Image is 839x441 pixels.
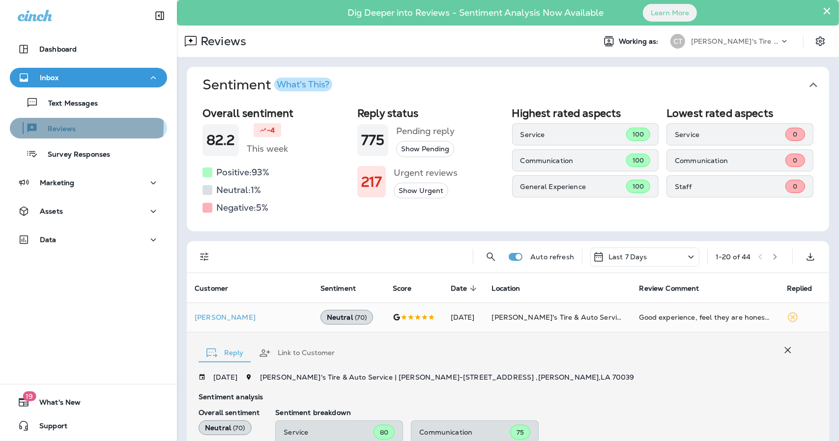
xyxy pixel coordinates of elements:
button: Inbox [10,68,167,87]
button: Survey Responses [10,143,167,164]
p: Survey Responses [38,150,110,160]
button: Support [10,416,167,436]
button: Assets [10,201,167,221]
p: Last 7 Days [608,253,647,261]
span: Location [492,284,533,293]
span: Date [451,284,480,293]
span: 0 [793,130,797,138]
h1: Sentiment [203,77,332,93]
span: 100 [633,182,644,191]
h1: 775 [361,132,384,148]
h2: Overall sentiment [203,107,349,119]
div: 1 - 20 of 44 [716,253,751,261]
span: 100 [633,156,644,165]
button: Show Pending [396,141,454,157]
span: 0 [793,156,797,165]
span: Sentiment [320,284,356,293]
button: Settings [811,32,829,50]
span: Customer [195,284,241,293]
p: Reviews [38,125,76,134]
button: Reviews [10,118,167,138]
p: [PERSON_NAME] [195,313,305,321]
span: 80 [380,428,388,437]
button: Filters [195,247,214,267]
h2: Reply status [357,107,504,119]
span: 19 [23,391,36,401]
h1: 217 [361,174,382,190]
button: Learn More [643,4,697,22]
span: Replied [787,284,825,293]
p: General Experience [521,183,626,191]
p: Auto refresh [530,253,574,261]
h5: Pending reply [396,123,455,139]
span: 100 [633,130,644,138]
button: What's This? [274,78,332,91]
span: Review Comment [639,284,699,293]
button: Marketing [10,173,167,193]
p: Communication [675,157,785,165]
p: Service [521,131,626,138]
div: Good experience, feel they are honest with finding [639,312,771,322]
p: Dig Deeper into Reviews - Sentiment Analysis Now Available [319,11,632,14]
p: Reviews [197,34,246,49]
p: Marketing [40,179,74,187]
button: Export as CSV [801,247,820,267]
p: Inbox [40,74,58,82]
button: Reply [199,335,251,371]
button: SentimentWhat's This? [195,67,837,103]
p: Assets [40,207,63,215]
span: [PERSON_NAME]'s Tire & Auto Service | [PERSON_NAME] - [STREET_ADDRESS] , [PERSON_NAME] , LA 70039 [260,373,635,382]
div: Neutral [199,420,252,435]
h2: Highest rated aspects [512,107,659,119]
div: Click to view Customer Drawer [195,313,305,321]
td: [DATE] [443,303,484,332]
h5: Positive: 93 % [216,165,269,180]
p: Sentiment analysis [199,393,798,401]
span: [PERSON_NAME]'s Tire & Auto Service | [PERSON_NAME] [492,313,692,322]
span: Customer [195,284,228,293]
span: Sentiment [320,284,369,293]
p: Sentiment breakdown [275,409,798,416]
p: [DATE] [213,373,237,381]
div: SentimentWhat's This? [187,103,829,231]
span: ( 70 ) [355,313,367,322]
p: Communication [521,157,626,165]
h5: Neutral: 1 % [216,182,261,198]
span: ( 70 ) [233,424,245,432]
span: Working as: [619,37,661,46]
h5: This week [247,141,288,157]
p: Service [675,131,785,138]
button: 19What's New [10,392,167,412]
button: Search Reviews [481,247,501,267]
button: Link to Customer [251,335,343,371]
button: Collapse Sidebar [146,6,174,26]
span: 0 [793,182,797,191]
h2: Lowest rated aspects [666,107,813,119]
span: Score [393,284,425,293]
span: 75 [517,428,524,437]
p: Staff [675,183,785,191]
button: Close [822,3,832,19]
p: -4 [267,125,275,135]
button: Dashboard [10,39,167,59]
p: Data [40,236,57,244]
h5: Negative: 5 % [216,200,268,216]
p: [PERSON_NAME]'s Tire & Auto [691,37,780,45]
span: Date [451,284,467,293]
p: Dashboard [39,45,77,53]
div: What's This? [277,80,329,89]
span: Score [393,284,412,293]
p: Text Messages [38,99,98,109]
span: Replied [787,284,812,293]
div: CT [670,34,685,49]
p: Service [284,428,374,436]
p: Communication [419,428,510,436]
h1: 82.2 [206,132,235,148]
span: Review Comment [639,284,712,293]
button: Data [10,230,167,249]
span: Support [29,422,67,434]
span: What's New [29,398,81,410]
span: Location [492,284,521,293]
button: Text Messages [10,92,167,113]
div: Neutral [320,310,374,325]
